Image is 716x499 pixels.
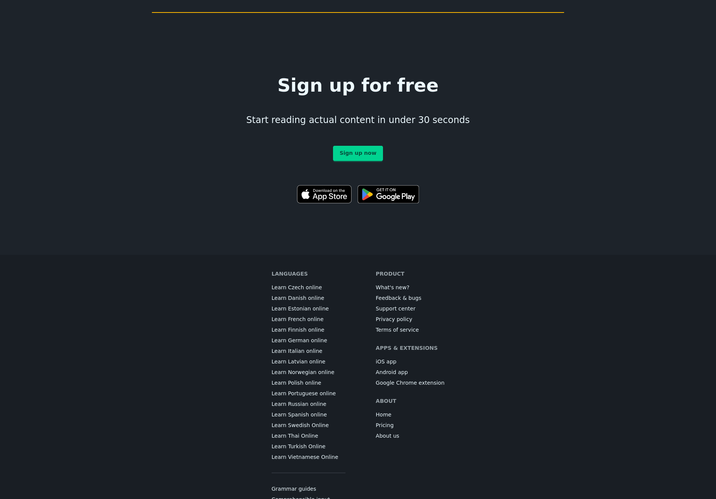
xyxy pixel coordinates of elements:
[333,146,383,161] a: Sign up now
[272,421,329,429] a: Learn Swedish Online
[376,397,396,405] h6: About
[272,358,325,365] a: Learn Latvian online
[376,315,412,323] a: Privacy policy
[277,76,438,94] h1: Sign up for free
[376,305,416,312] a: Support center
[297,185,352,203] img: Download on the App Store
[272,432,318,440] a: Learn Thai Online
[272,305,329,312] a: Learn Estonian online
[376,294,421,302] a: Feedback & bugs
[376,344,438,352] h6: Apps & extensions
[376,421,394,429] a: Pricing
[272,390,336,397] a: Learn Portuguese online
[272,294,324,302] a: Learn Danish online
[272,284,322,291] a: Learn Czech online
[272,270,308,278] h6: Languages
[376,379,444,387] a: Google Chrome extension
[376,358,397,365] a: iOS app
[272,368,335,376] a: Learn Norwegian online
[272,453,338,461] a: Learn Vietnamese Online
[376,270,405,278] h6: Product
[358,185,419,203] img: Get it on Google Play
[272,326,324,334] a: Learn Finnish online
[376,411,391,418] a: Home
[376,368,408,376] a: Android app
[376,326,419,334] a: Terms of service
[272,315,324,323] a: Learn French online
[376,432,399,440] a: About us
[272,347,322,355] a: Learn Italian online
[272,379,321,387] a: Learn Polish online
[272,443,325,450] a: Learn Turkish Online
[272,485,316,493] a: Grammar guides
[272,411,327,418] a: Learn Spanish online
[246,114,470,126] h3: Start reading actual content in under 30 seconds
[376,284,410,291] a: What's new?
[272,337,327,344] a: Learn German online
[272,400,327,408] a: Learn Russian online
